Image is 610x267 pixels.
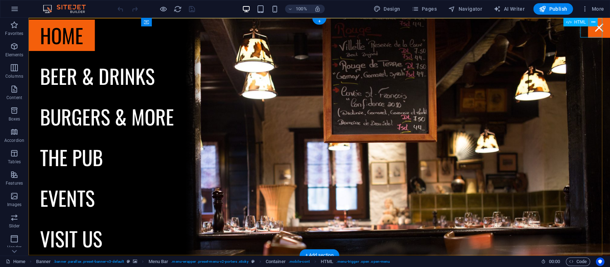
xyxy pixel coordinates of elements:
button: Usercentrics [596,257,604,266]
nav: breadcrumb [36,257,390,266]
span: Click to select. Double-click to edit [321,257,333,266]
p: Accordion [4,138,24,143]
span: Pages [411,5,436,12]
span: Design [374,5,400,12]
i: This element contains a background [133,260,137,263]
i: This element is a customizable preset [251,260,254,263]
h6: 100% [296,5,307,13]
span: Publish [539,5,567,12]
div: + [312,18,326,25]
span: AI Writer [494,5,525,12]
span: Click to select. Double-click to edit [266,257,286,266]
span: More [581,5,604,12]
button: Code [566,257,590,266]
i: Reload page [174,5,182,13]
button: AI Writer [491,3,527,15]
span: HTML [574,20,586,24]
h6: Session time [541,257,560,266]
p: Content [6,95,22,101]
button: More [579,3,607,15]
i: On resize automatically adjust zoom level to fit chosen device. [314,6,321,12]
p: Slider [9,223,20,229]
span: Navigator [448,5,482,12]
button: 100% [285,5,310,13]
span: . banner .parallax .preset-banner-v3-default [54,257,124,266]
span: . menu-wrapper .preset-menu-v2-porters .sticky [171,257,248,266]
button: Pages [409,3,439,15]
span: Code [569,257,587,266]
p: Columns [5,73,23,79]
p: Favorites [5,31,23,36]
button: Navigator [445,3,485,15]
p: Header [7,245,21,250]
p: Elements [5,52,24,58]
span: 00 00 [549,257,560,266]
a: Click to cancel selection. Double-click to open Pages [6,257,25,266]
span: : [554,259,555,264]
span: . mobile-cont [289,257,310,266]
button: Design [371,3,403,15]
img: Editor Logo [41,5,95,13]
p: Images [7,202,22,207]
p: Tables [8,159,21,165]
button: reload [173,5,182,13]
button: Publish [533,3,573,15]
i: This element is a customizable preset [127,260,130,263]
p: Features [6,180,23,186]
div: + Add section [300,249,339,261]
span: Click to select. Double-click to edit [148,257,168,266]
span: Click to select. Double-click to edit [36,257,51,266]
div: Design (Ctrl+Alt+Y) [371,3,403,15]
span: . menu-trigger .open .open-menu [336,257,390,266]
p: Boxes [9,116,20,122]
